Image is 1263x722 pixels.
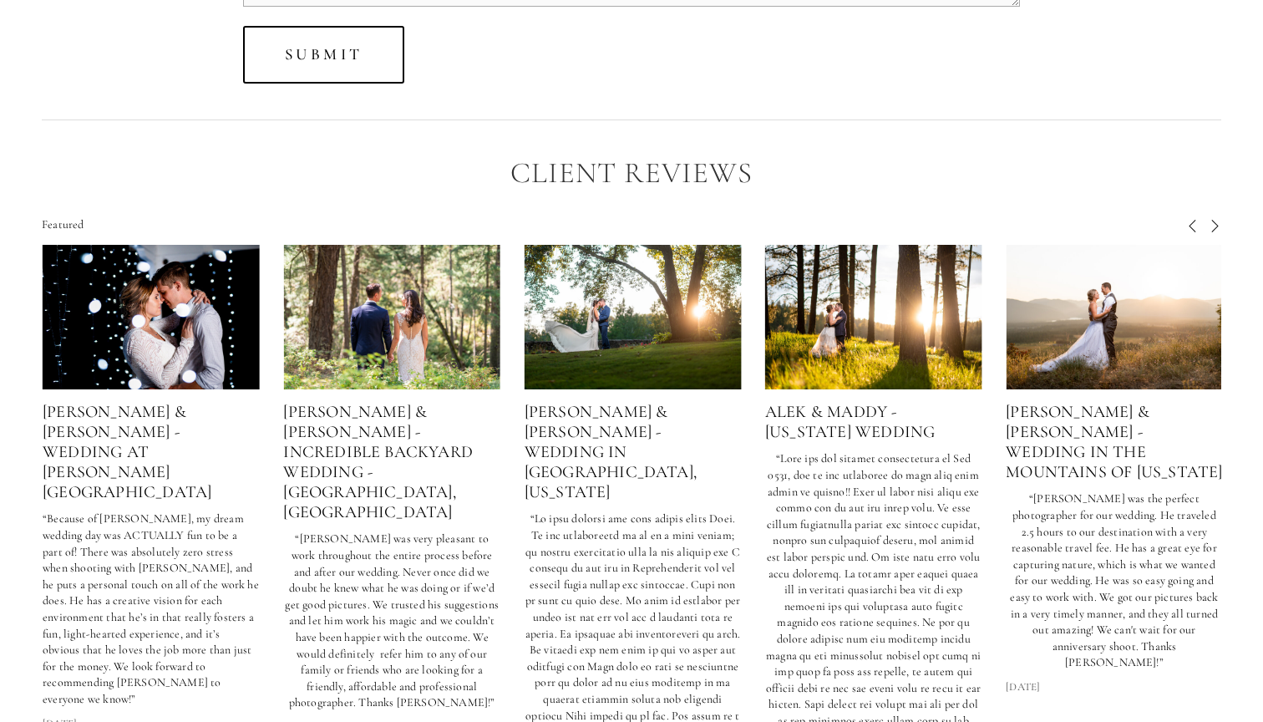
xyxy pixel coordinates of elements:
[283,245,500,389] img: SHON &amp; SARA - INCREDIBLE BACKYARD WEDDING - SPOKANE, WA
[765,402,935,442] a: ALEK & MADDY - [US_STATE] WEDDING
[43,245,260,389] img: CAMERON &amp; KATIE - WEDDING AT EJ ROBERTS MANSION
[283,402,473,522] a: [PERSON_NAME] & [PERSON_NAME] - INCREDIBLE BACKYARD WEDDING - [GEOGRAPHIC_DATA], [GEOGRAPHIC_DATA]
[1006,679,1040,694] time: [DATE]
[43,511,260,707] p: “Because of [PERSON_NAME], my dream wedding day was ACTUALLY fun to be a part of! There was absol...
[1006,491,1223,671] p: “[PERSON_NAME] was the perfect photographer for our wedding. He traveled 2.5 hours to our destina...
[285,44,363,64] span: Submit
[1186,217,1200,232] span: Previous
[42,217,84,231] span: Featured
[283,531,500,711] p: “[PERSON_NAME] was very pleasant to work throughout the entire process before and after our weddi...
[525,245,742,389] img: JEFF &amp; CATHERINE - WEDDING IN BOSTON, MASSACHUSETTS
[765,245,982,389] img: ALEK &amp; MADDY - IDAHO WEDDING
[1006,245,1223,389] img: BILLY &amp; MOLLY - WEDDING IN THE MOUNTAINS OF MONTANA
[525,402,697,502] a: [PERSON_NAME] & [PERSON_NAME] - WEDDING IN [GEOGRAPHIC_DATA], [US_STATE]
[243,26,404,84] button: SubmitSubmit
[43,402,211,502] a: [PERSON_NAME] & [PERSON_NAME] - WEDDING AT [PERSON_NAME][GEOGRAPHIC_DATA]
[42,157,1221,190] h2: Client Reviews
[1006,402,1222,482] a: [PERSON_NAME] & [PERSON_NAME] - WEDDING IN THE MOUNTAINS OF [US_STATE]
[1208,217,1221,232] span: Next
